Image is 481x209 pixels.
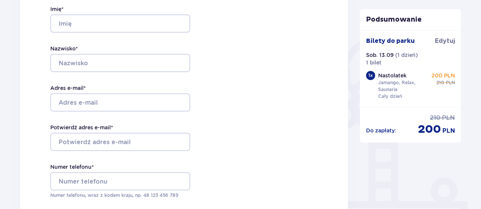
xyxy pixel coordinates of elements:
[50,172,190,190] input: Numer telefonu
[378,72,407,79] p: Nastolatek
[430,114,441,122] p: 210
[50,133,190,151] input: Potwierdź adres e-mail
[442,114,455,122] p: PLN
[395,51,418,59] p: ( 1 dzień )
[50,192,190,199] p: Numer telefonu, wraz z kodem kraju, np. 48 ​123 ​456 ​789
[418,122,441,137] p: 200
[366,51,394,59] p: Sob. 13.09
[366,71,375,80] div: 1 x
[50,163,94,171] label: Numer telefonu *
[442,127,455,135] p: PLN
[50,93,190,112] input: Adres e-mail
[50,84,86,92] label: Adres e-mail *
[50,5,64,13] label: Imię *
[366,37,415,45] p: Bilety do parku
[50,124,113,131] label: Potwierdź adres e-mail *
[378,79,430,93] p: Jamango, Relax, Saunaria
[50,14,190,33] input: Imię
[360,15,461,24] p: Podsumowanie
[366,127,396,134] p: Do zapłaty :
[378,93,402,100] p: Cały dzień
[50,45,78,52] label: Nazwisko *
[435,37,455,45] a: Edytuj
[50,54,190,72] input: Nazwisko
[431,72,455,79] p: 200 PLN
[366,59,382,66] p: 1 bilet
[436,79,444,86] p: 210
[446,79,455,86] p: PLN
